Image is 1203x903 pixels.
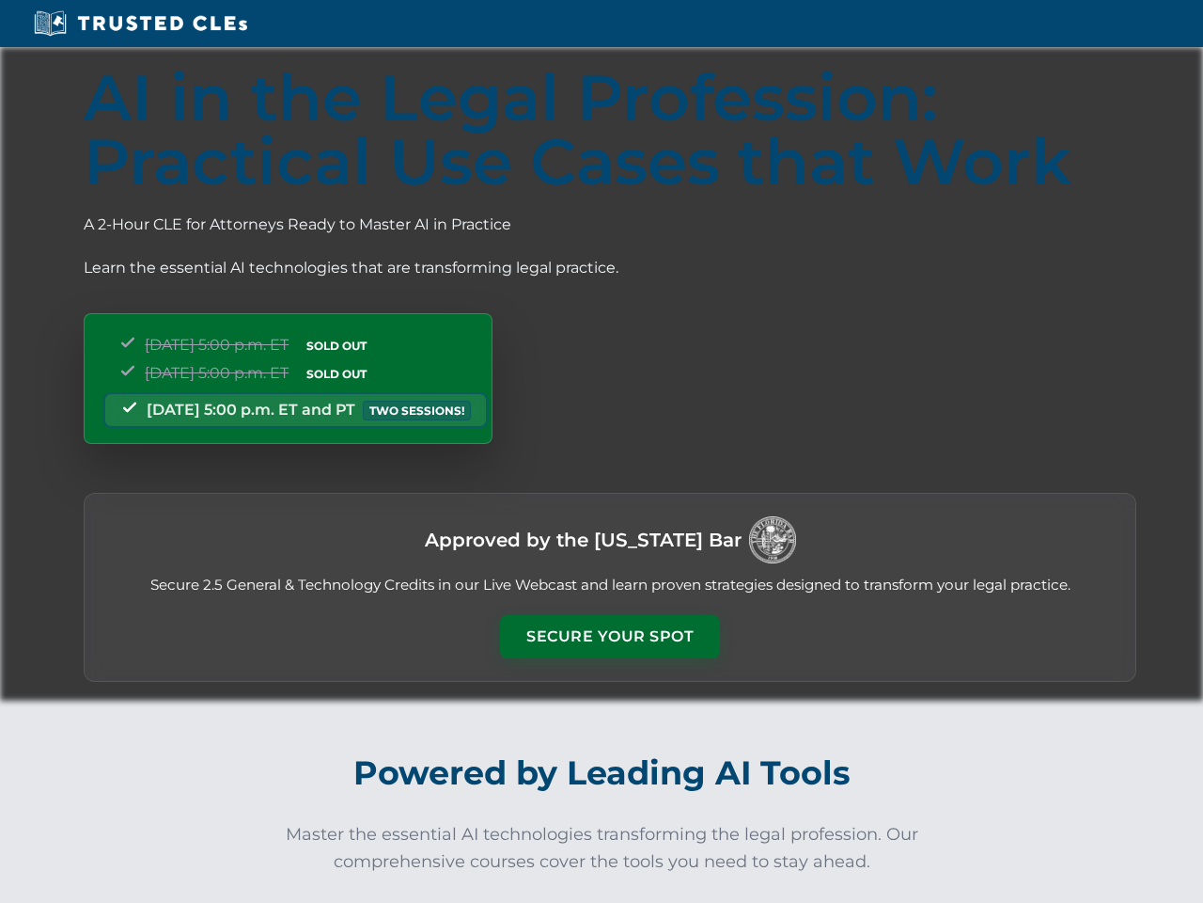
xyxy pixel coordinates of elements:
[300,364,373,384] span: SOLD OUT
[84,256,1136,280] p: Learn the essential AI technologies that are transforming legal practice.
[84,213,1136,237] p: A 2-Hour CLE for Attorneys Ready to Master AI in Practice
[749,516,796,563] img: Logo
[107,575,1113,596] p: Secure 2.5 General & Technology Credits in our Live Webcast and learn proven strategies designed ...
[28,9,253,38] img: Trusted CLEs
[500,615,720,658] button: Secure Your Spot
[145,336,289,354] span: [DATE] 5:00 p.m. ET
[81,740,1122,806] h2: Powered by Leading AI Tools
[425,523,742,557] h3: Approved by the [US_STATE] Bar
[273,821,930,876] p: Master the essential AI technologies transforming the legal profession. Our comprehensive courses...
[84,66,1136,194] h1: AI in the Legal Profession: Practical Use Cases that Work
[300,336,373,356] span: SOLD OUT
[145,364,289,382] span: [DATE] 5:00 p.m. ET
